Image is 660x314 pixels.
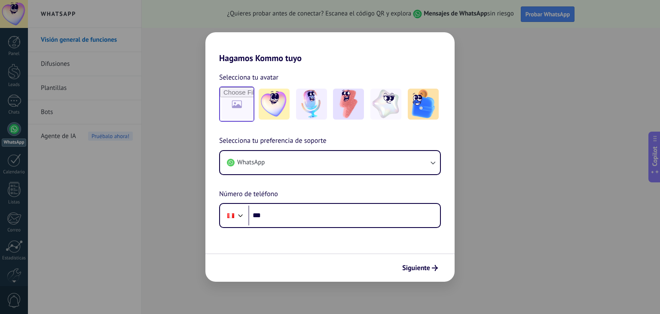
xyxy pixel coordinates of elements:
[296,89,327,120] img: -2.jpeg
[259,89,290,120] img: -1.jpeg
[398,261,442,275] button: Siguiente
[370,89,401,120] img: -4.jpeg
[219,189,278,200] span: Número de teléfono
[237,158,265,167] span: WhatsApp
[219,72,278,83] span: Selecciona tu avatar
[205,32,455,63] h2: Hagamos Kommo tuyo
[223,206,239,225] div: Peru: + 51
[408,89,439,120] img: -5.jpeg
[220,151,440,174] button: WhatsApp
[402,265,430,271] span: Siguiente
[333,89,364,120] img: -3.jpeg
[219,135,327,147] span: Selecciona tu preferencia de soporte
